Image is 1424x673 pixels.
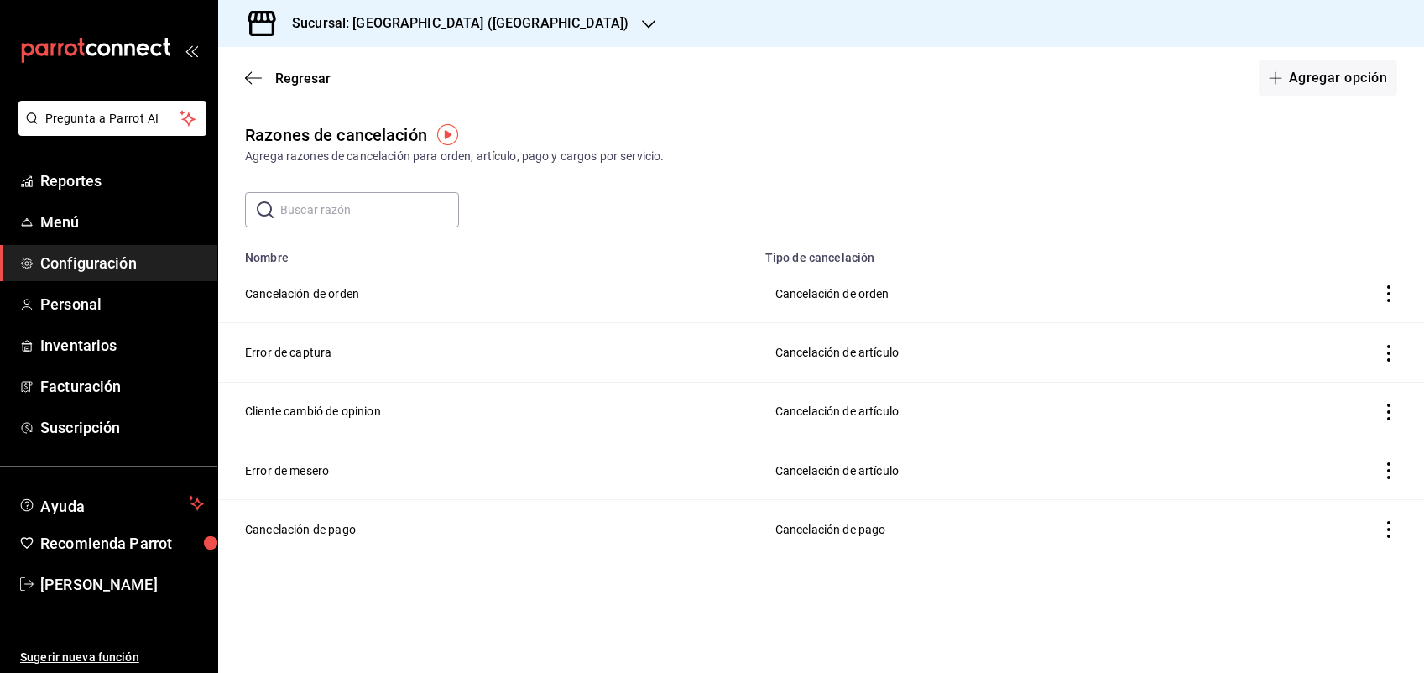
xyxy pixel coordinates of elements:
[12,122,206,139] a: Pregunta a Parrot AI
[40,334,204,357] span: Inventarios
[20,649,204,666] span: Sugerir nueva función
[1380,345,1397,362] button: actions
[245,148,1397,165] div: Agrega razones de cancelación para orden, artículo, pago y cargos por servicio.
[755,500,1237,559] td: Cancelación de pago
[755,441,1237,499] td: Cancelación de artículo
[218,441,755,499] td: Error de mesero
[1380,521,1397,538] button: actions
[280,193,459,227] input: Buscar razón
[40,170,204,192] span: Reportes
[1380,462,1397,479] button: actions
[218,382,755,441] td: Cliente cambió de opinion
[218,241,755,264] th: Nombre
[1380,404,1397,420] button: actions
[437,124,458,145] img: Tooltip marker
[218,500,755,559] td: Cancelación de pago
[40,375,204,398] span: Facturación
[218,241,1424,558] table: voidReasonsTable
[275,70,331,86] span: Regresar
[40,252,204,274] span: Configuración
[185,44,198,57] button: open_drawer_menu
[245,123,427,148] div: Razones de cancelación
[755,241,1237,264] th: Tipo de cancelación
[40,493,182,514] span: Ayuda
[755,323,1237,382] td: Cancelación de artículo
[1380,285,1397,302] button: actions
[279,13,629,34] h3: Sucursal: [GEOGRAPHIC_DATA] ([GEOGRAPHIC_DATA])
[1259,60,1397,96] button: Agregar opción
[245,70,331,86] button: Regresar
[18,101,206,136] button: Pregunta a Parrot AI
[40,416,204,439] span: Suscripción
[40,532,204,555] span: Recomienda Parrot
[40,573,204,596] span: [PERSON_NAME]
[755,382,1237,441] td: Cancelación de artículo
[218,264,755,323] td: Cancelación de orden
[755,264,1237,323] td: Cancelación de orden
[218,323,755,382] td: Error de captura
[45,110,180,128] span: Pregunta a Parrot AI
[40,293,204,316] span: Personal
[40,211,204,233] span: Menú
